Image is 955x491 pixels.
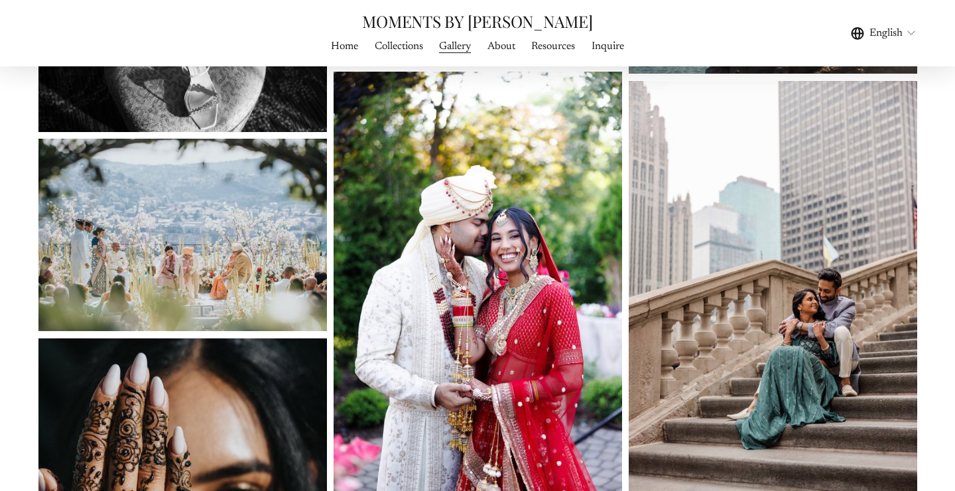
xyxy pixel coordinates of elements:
[439,37,471,55] a: folder dropdown
[362,10,592,32] a: MOMENTS BY [PERSON_NAME]
[851,24,917,42] div: language picker
[331,37,358,55] a: Home
[439,38,471,54] span: Gallery
[869,25,903,41] span: English
[531,37,575,55] a: Resources
[38,139,327,332] img: -23.jpg
[592,37,624,55] a: Inquire
[487,37,515,55] a: About
[375,37,423,55] a: Collections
